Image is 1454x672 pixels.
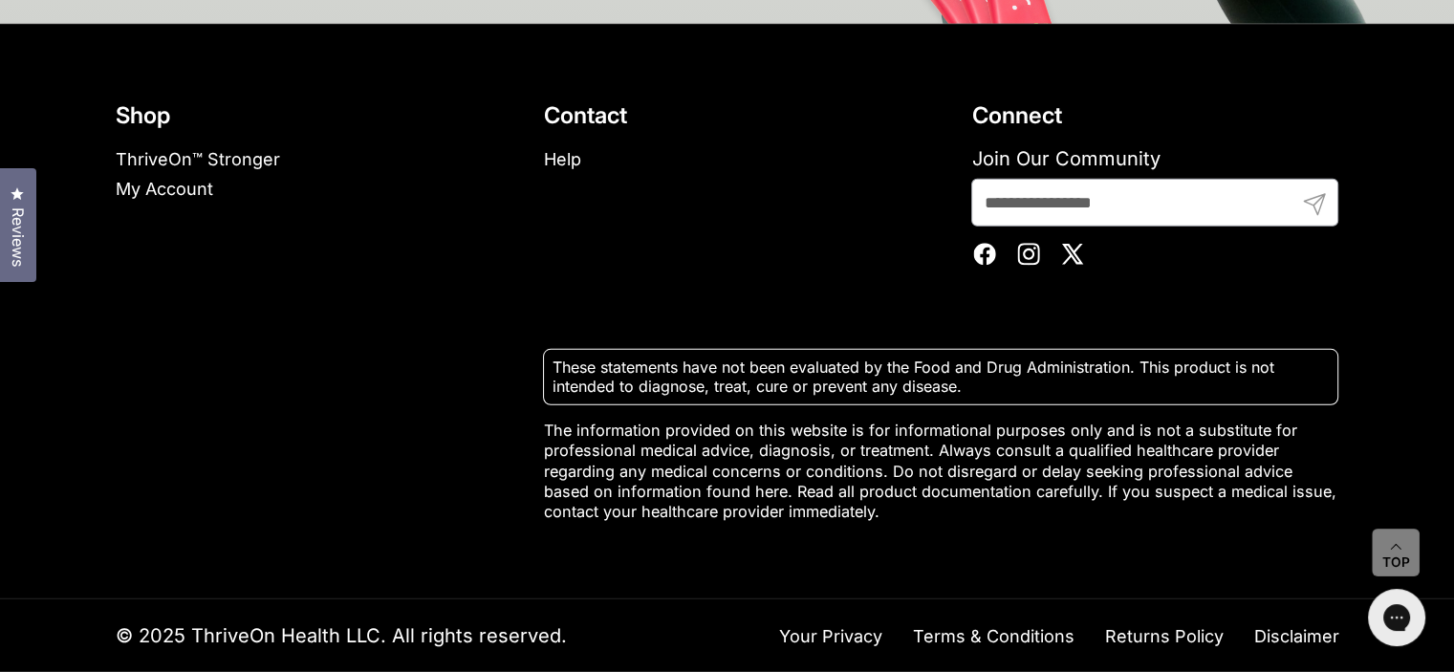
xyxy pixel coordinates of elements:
[1291,179,1338,259] button: Submit
[779,626,882,646] a: Your Privacy
[971,101,1338,131] h2: Connect
[1358,582,1435,653] iframe: Gorgias live chat messenger
[913,626,1074,646] a: Terms & Conditions
[543,101,910,131] h2: Contact
[552,358,1330,398] p: These statements have not been evaluated by the Food and Drug Administration. This product is not...
[543,149,580,169] a: Help
[971,179,1338,227] input: Enter your email
[543,349,1338,522] div: The information provided on this website is for informational purposes only and is not a substitu...
[116,149,280,169] a: ThriveOn™ Stronger
[116,179,213,199] a: My Account
[116,623,567,648] span: © 2025 ThriveOn Health LLC. All rights reserved.
[971,146,1338,171] label: Join Our Community
[1105,626,1224,646] a: Returns Policy
[1382,554,1410,572] span: Top
[5,207,30,267] span: Reviews
[116,101,483,131] h2: Shop
[1254,626,1339,646] a: Disclaimer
